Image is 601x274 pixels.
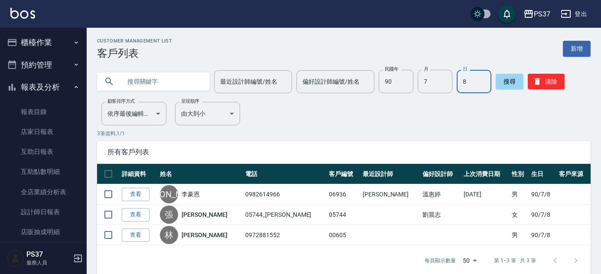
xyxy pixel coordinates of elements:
button: 預約管理 [3,54,83,76]
div: 張 [160,205,178,224]
td: 溫惠婷 [420,184,461,205]
button: 櫃檯作業 [3,31,83,54]
a: 費用分析表 [3,242,83,262]
td: 男 [510,184,529,205]
td: 00605 [327,225,361,245]
a: 查看 [122,188,149,201]
a: 互助日報表 [3,142,83,162]
p: 第 1–3 筆 共 3 筆 [494,257,536,264]
label: 呈現順序 [181,98,199,104]
td: 90/7/8 [529,184,557,205]
button: save [498,5,516,23]
h3: 客戶列表 [97,47,172,59]
p: 服務人員 [26,259,71,267]
label: 民國年 [385,66,398,72]
td: 0982614966 [243,184,326,205]
th: 偏好設計師 [420,164,461,184]
a: 查看 [122,228,149,242]
button: 報表及分析 [3,76,83,98]
button: PS37 [520,5,554,23]
a: 店家日報表 [3,122,83,142]
p: 每頁顯示數量 [425,257,456,264]
a: [PERSON_NAME] [182,210,227,219]
th: 上次消費日期 [461,164,510,184]
a: 李豪恩 [182,190,200,199]
th: 詳細資料 [120,164,158,184]
th: 客戶編號 [327,164,361,184]
td: 劉晨志 [420,205,461,225]
div: 50 [459,249,480,272]
p: 3 筆資料, 1 / 1 [97,130,591,137]
td: 05744_[PERSON_NAME] [243,205,326,225]
td: 0972881552 [243,225,326,245]
th: 客戶來源 [557,164,591,184]
label: 月 [424,66,428,72]
div: 林 [160,226,178,244]
a: 新增 [563,41,591,57]
th: 姓名 [158,164,244,184]
span: 所有客戶列表 [107,148,580,157]
th: 最近設計師 [361,164,420,184]
td: 男 [510,225,529,245]
h5: PS37 [26,250,71,259]
img: Logo [10,8,35,19]
img: Person [7,250,24,267]
th: 生日 [529,164,557,184]
button: 清除 [528,74,565,89]
a: 互助點數明細 [3,162,83,182]
td: [DATE] [461,184,510,205]
a: 店販抽成明細 [3,222,83,242]
th: 電話 [243,164,326,184]
a: 設計師日報表 [3,202,83,222]
div: PS37 [534,9,550,20]
input: 搜尋關鍵字 [121,70,203,93]
a: 全店業績分析表 [3,182,83,202]
a: 報表目錄 [3,102,83,122]
div: [PERSON_NAME] [160,185,178,203]
label: 顧客排序方式 [107,98,135,104]
div: 由大到小 [175,102,240,125]
th: 性別 [510,164,529,184]
td: 06936 [327,184,361,205]
h2: Customer Management List [97,38,172,44]
td: [PERSON_NAME] [361,184,420,205]
button: 搜尋 [496,74,523,89]
td: 05744 [327,205,361,225]
a: 查看 [122,208,149,222]
td: 90/7/8 [529,225,557,245]
div: 依序最後編輯時間 [101,102,166,125]
button: 登出 [557,6,591,22]
label: 日 [463,66,467,72]
td: 90/7/8 [529,205,557,225]
td: 女 [510,205,529,225]
a: [PERSON_NAME] [182,231,227,239]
